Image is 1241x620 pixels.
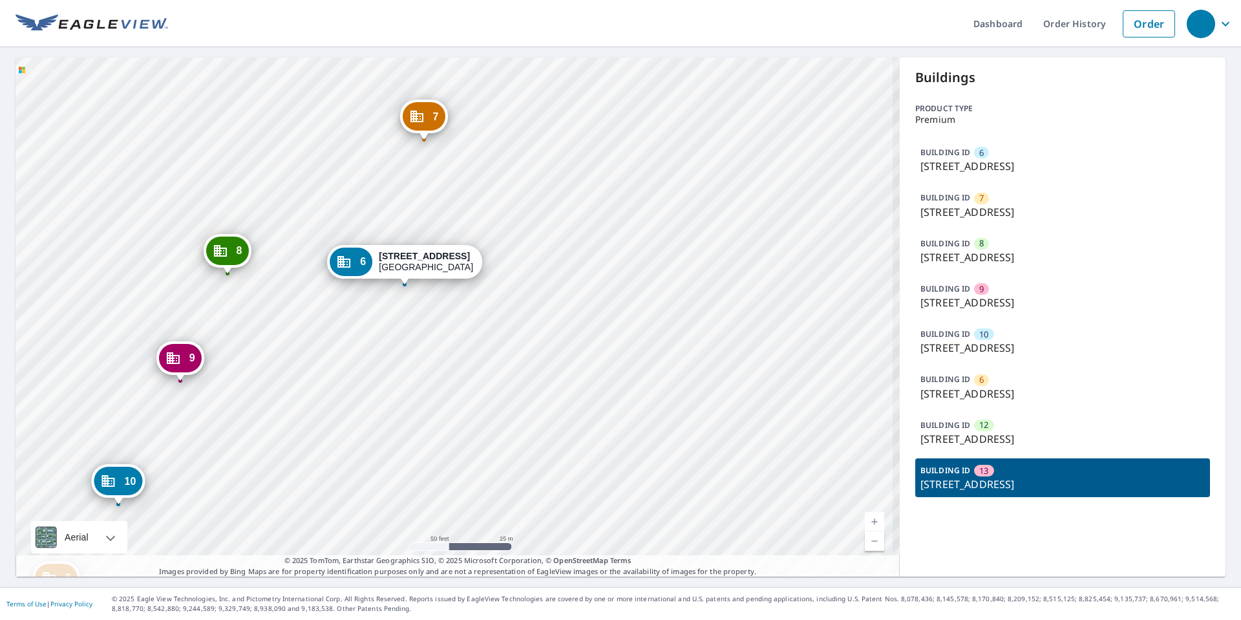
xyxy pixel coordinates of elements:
[920,374,970,385] p: BUILDING ID
[284,555,631,566] span: © 2025 TomTom, Earthstar Geographics SIO, © 2025 Microsoft Corporation, ©
[1123,10,1175,37] a: Order
[920,431,1205,447] p: [STREET_ADDRESS]
[979,147,984,159] span: 6
[610,555,631,565] a: Terms
[237,246,242,255] span: 8
[16,555,900,577] p: Images provided by Bing Maps are for property identification purposes only and are not a represen...
[915,114,1210,125] p: Premium
[920,295,1205,310] p: [STREET_ADDRESS]
[433,112,439,122] span: 7
[865,531,884,551] a: Current Level 19, Zoom Out
[979,419,988,431] span: 12
[920,158,1205,174] p: [STREET_ADDRESS]
[915,103,1210,114] p: Product type
[125,476,136,486] span: 10
[61,521,92,553] div: Aerial
[379,251,473,273] div: [GEOGRAPHIC_DATA]
[50,599,92,608] a: Privacy Policy
[920,340,1205,356] p: [STREET_ADDRESS]
[920,386,1205,401] p: [STREET_ADDRESS]
[920,420,970,431] p: BUILDING ID
[360,257,366,266] span: 6
[865,512,884,531] a: Current Level 19, Zoom In
[920,283,970,294] p: BUILDING ID
[204,234,251,274] div: Dropped pin, building 8, Commercial property, 5724 N Scout Island Cir Austin, TX 78731
[553,555,608,565] a: OpenStreetMap
[915,68,1210,87] p: Buildings
[31,521,127,553] div: Aerial
[920,192,970,203] p: BUILDING ID
[920,465,970,476] p: BUILDING ID
[979,192,984,204] span: 7
[189,353,195,363] span: 9
[979,283,984,295] span: 9
[400,100,448,140] div: Dropped pin, building 7, Commercial property, 5704 Jamboree Ct Austin, TX 78731
[979,237,984,250] span: 8
[112,594,1235,614] p: © 2025 Eagle View Technologies, Inc. and Pictometry International Corp. All Rights Reserved. Repo...
[979,328,988,341] span: 10
[6,599,47,608] a: Terms of Use
[920,204,1205,220] p: [STREET_ADDRESS]
[156,341,204,381] div: Dropped pin, building 9, Commercial property, 5704 Scout Blf Austin, TX 78731
[979,465,988,477] span: 13
[92,464,145,504] div: Dropped pin, building 10, Commercial property, 5703 Scout Blf Austin, TX 78731
[920,328,970,339] p: BUILDING ID
[920,147,970,158] p: BUILDING ID
[979,374,984,386] span: 6
[379,251,470,261] strong: [STREET_ADDRESS]
[920,238,970,249] p: BUILDING ID
[6,600,92,608] p: |
[920,476,1205,492] p: [STREET_ADDRESS]
[920,250,1205,265] p: [STREET_ADDRESS]
[16,14,168,34] img: EV Logo
[327,245,482,285] div: Dropped pin, building 6, Commercial property, 5709 Jamboree Ct Austin, TX 78731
